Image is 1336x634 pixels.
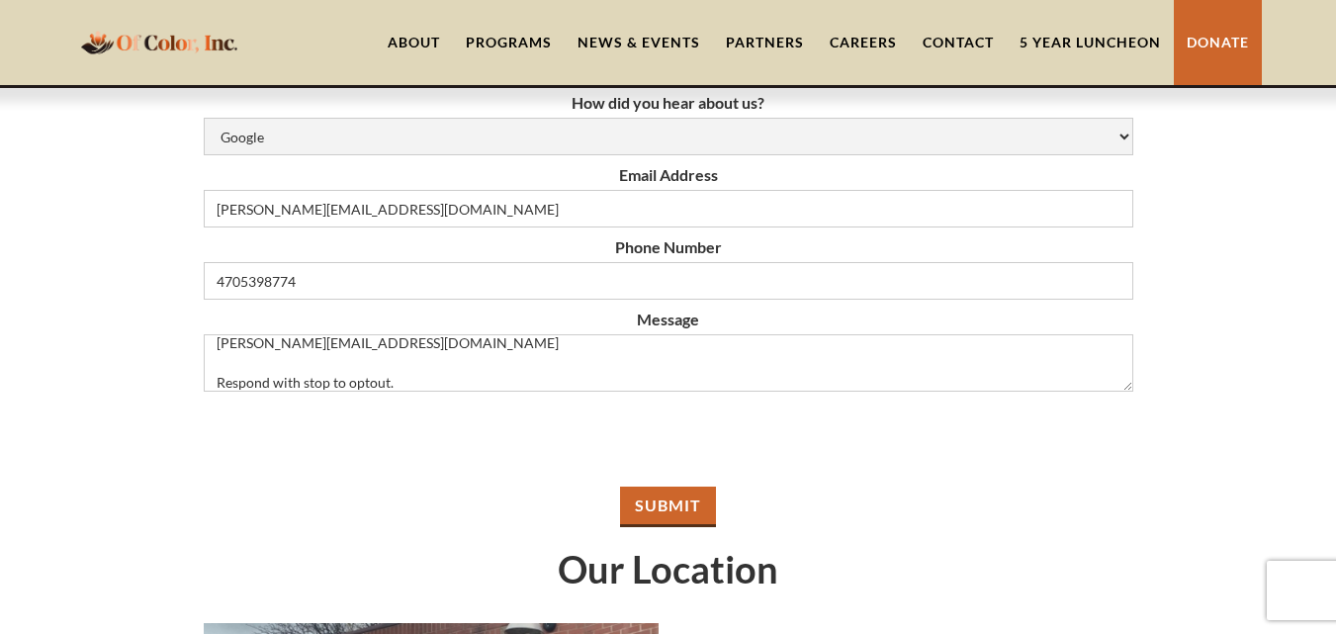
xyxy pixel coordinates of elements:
[204,310,1133,329] label: Message
[204,190,1133,227] input: someone@example.com
[204,237,1133,257] label: Phone Number
[204,93,1133,113] label: How did you hear about us?
[518,402,819,479] iframe: reCAPTCHA
[620,487,716,527] input: Submit
[75,19,243,65] a: home
[204,165,1133,185] label: Email Address
[466,33,552,52] div: Programs
[204,547,1133,590] h1: Our Location
[204,262,1133,300] input: Phone Number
